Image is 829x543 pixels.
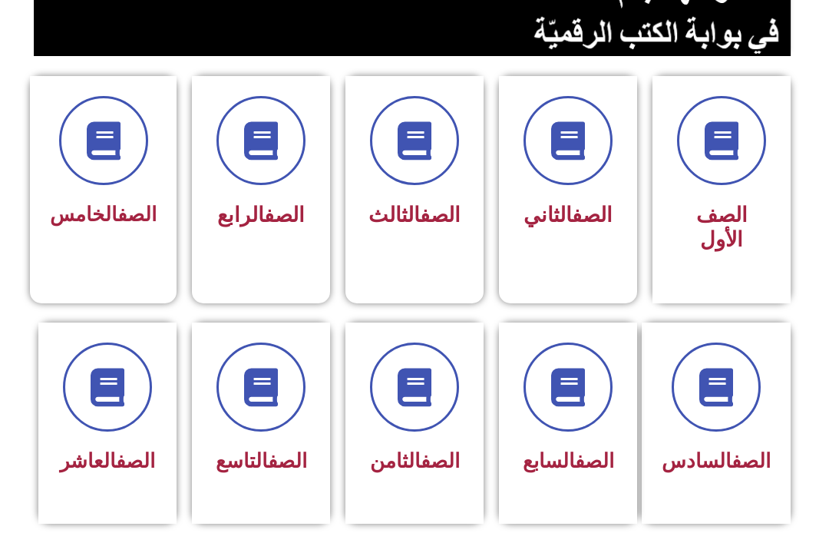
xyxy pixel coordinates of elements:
span: الخامس [50,203,157,226]
a: الصف [264,203,305,227]
a: الصف [732,449,771,472]
a: الصف [116,449,155,472]
span: الثاني [523,203,613,227]
a: الصف [420,203,461,227]
span: التاسع [216,449,307,472]
a: الصف [268,449,307,472]
span: الصف الأول [696,203,748,252]
span: السادس [662,449,771,472]
span: الرابع [217,203,305,227]
span: العاشر [60,449,155,472]
a: الصف [421,449,460,472]
a: الصف [572,203,613,227]
a: الصف [575,449,614,472]
a: الصف [117,203,157,226]
span: الثالث [368,203,461,227]
span: السابع [523,449,614,472]
span: الثامن [370,449,460,472]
